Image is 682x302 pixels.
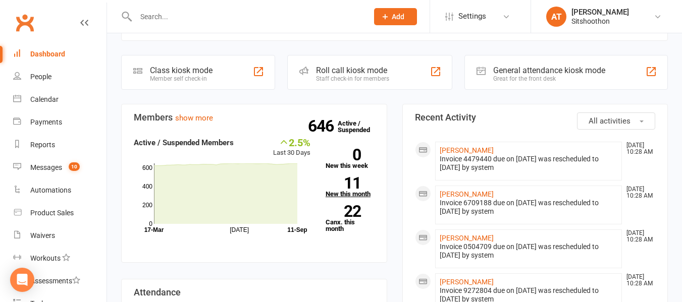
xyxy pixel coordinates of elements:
div: Last 30 Days [273,137,310,158]
div: Staff check-in for members [316,75,389,82]
time: [DATE] 10:28 AM [621,186,655,199]
div: [PERSON_NAME] [571,8,629,17]
h3: Attendance [134,287,375,297]
strong: 11 [326,175,361,191]
a: [PERSON_NAME] [440,146,494,154]
a: Waivers [13,224,107,247]
a: [PERSON_NAME] [440,190,494,198]
div: Reports [30,141,55,149]
strong: 646 [308,118,338,134]
time: [DATE] 10:28 AM [621,274,655,287]
a: Calendar [13,88,107,111]
a: Messages 10 [13,156,107,179]
time: [DATE] 10:28 AM [621,142,655,155]
time: [DATE] 10:28 AM [621,230,655,243]
a: Product Sales [13,202,107,224]
div: 2.5% [273,137,310,148]
a: Dashboard [13,43,107,66]
a: People [13,66,107,88]
div: Calendar [30,95,59,103]
span: Settings [458,5,486,28]
div: Dashboard [30,50,65,58]
div: AT [546,7,566,27]
div: General attendance kiosk mode [493,66,605,75]
div: Automations [30,186,71,194]
a: Automations [13,179,107,202]
a: [PERSON_NAME] [440,234,494,242]
span: Add [392,13,404,21]
strong: 0 [326,147,361,162]
div: Great for the front desk [493,75,605,82]
div: People [30,73,51,81]
a: Workouts [13,247,107,270]
div: Product Sales [30,209,74,217]
div: Class kiosk mode [150,66,213,75]
span: All activities [589,116,631,126]
a: 0New this week [326,149,375,169]
a: 646Active / Suspended [338,112,382,141]
span: 10 [69,162,80,171]
input: Search... [133,10,361,24]
a: show more [175,113,213,123]
div: Messages [30,163,62,171]
div: Roll call kiosk mode [316,66,389,75]
div: Sitshoothon [571,17,629,26]
h3: Recent Activity [415,112,656,123]
div: Open Intercom Messenger [10,268,34,292]
div: Member self check-in [150,75,213,82]
a: Reports [13,134,107,156]
div: Payments [30,118,62,126]
div: Invoice 6709188 due on [DATE] was rescheduled to [DATE] by system [440,199,618,216]
strong: Active / Suspended Members [134,138,234,147]
div: Workouts [30,254,61,262]
a: 11New this month [326,177,375,197]
div: Invoice 4479440 due on [DATE] was rescheduled to [DATE] by system [440,155,618,172]
a: Assessments [13,270,107,292]
strong: 22 [326,204,361,219]
button: Add [374,8,417,25]
div: Assessments [30,277,80,285]
a: [PERSON_NAME] [440,278,494,286]
button: All activities [577,112,655,130]
div: Invoice 0504709 due on [DATE] was rescheduled to [DATE] by system [440,243,618,260]
a: Clubworx [12,10,37,35]
a: 22Canx. this month [326,205,375,232]
a: Payments [13,111,107,134]
h3: Members [134,112,375,123]
div: Waivers [30,231,55,239]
